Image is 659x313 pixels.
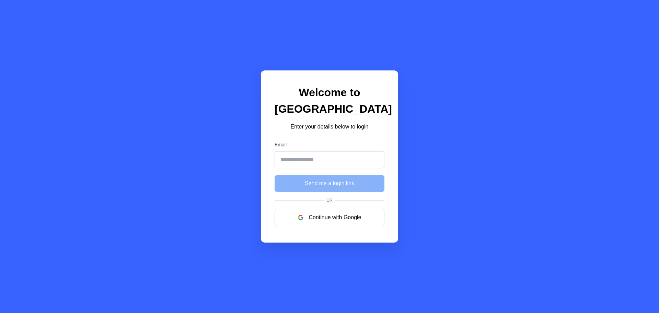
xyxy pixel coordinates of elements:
button: Send me a login link [275,175,384,192]
p: Enter your details below to login [275,123,384,131]
label: Email [275,141,384,148]
button: Continue with Google [275,209,384,226]
h1: Welcome to [GEOGRAPHIC_DATA] [275,84,384,117]
img: google logo [298,215,303,220]
span: Or [324,197,335,203]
